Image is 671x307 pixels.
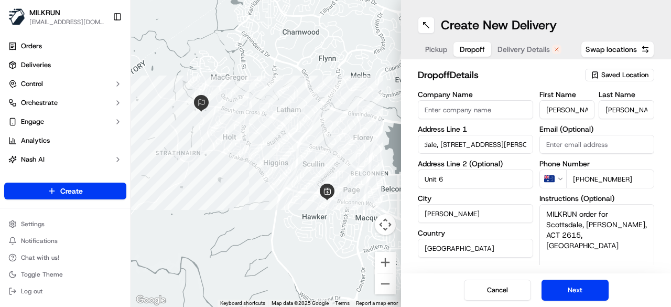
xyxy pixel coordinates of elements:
[4,4,109,29] button: MILKRUNMILKRUN[EMAIL_ADDRESS][DOMAIN_NAME]
[497,44,550,55] span: Delivery Details
[599,91,654,98] label: Last Name
[4,183,126,199] button: Create
[4,57,126,73] a: Deliveries
[4,113,126,130] button: Engage
[418,264,473,271] label: State
[601,70,648,80] span: Saved Location
[418,204,533,223] input: Enter city
[539,204,655,283] textarea: MILKRUN order for Scottsdale, [PERSON_NAME], ACT 2615, [GEOGRAPHIC_DATA]
[335,300,350,306] a: Terms (opens in new tab)
[4,132,126,149] a: Analytics
[478,264,533,271] label: Zip Code
[8,8,25,25] img: MILKRUN
[418,135,533,154] input: Enter address
[21,136,50,145] span: Analytics
[21,220,45,228] span: Settings
[418,229,533,237] label: Country
[4,217,126,231] button: Settings
[356,300,398,306] a: Report a map error
[418,68,579,82] h2: dropoff Details
[29,18,104,26] button: [EMAIL_ADDRESS][DOMAIN_NAME]
[21,155,45,164] span: Nash AI
[539,100,595,119] input: Enter first name
[418,100,533,119] input: Enter company name
[375,214,396,235] button: Map camera controls
[220,300,265,307] button: Keyboard shortcuts
[418,195,533,202] label: City
[60,186,83,196] span: Create
[21,79,43,89] span: Control
[375,252,396,273] button: Zoom in
[21,270,63,279] span: Toggle Theme
[29,7,60,18] button: MILKRUN
[425,44,447,55] span: Pickup
[581,41,654,58] button: Swap locations
[21,41,42,51] span: Orders
[599,100,654,119] input: Enter last name
[539,195,655,202] label: Instructions (Optional)
[4,94,126,111] button: Orchestrate
[539,160,655,167] label: Phone Number
[21,60,51,70] span: Deliveries
[539,91,595,98] label: First Name
[418,125,533,133] label: Address Line 1
[375,273,396,294] button: Zoom out
[464,280,531,301] button: Cancel
[272,300,329,306] span: Map data ©2025 Google
[134,293,168,307] img: Google
[4,267,126,282] button: Toggle Theme
[566,170,655,188] input: Enter phone number
[4,76,126,92] button: Control
[586,44,637,55] span: Swap locations
[418,239,533,258] input: Enter country
[134,293,168,307] a: Open this area in Google Maps (opens a new window)
[21,287,42,295] span: Log out
[539,125,655,133] label: Email (Optional)
[418,170,533,188] input: Apartment, suite, unit, etc.
[542,280,609,301] button: Next
[4,250,126,265] button: Chat with us!
[539,135,655,154] input: Enter email address
[418,160,533,167] label: Address Line 2 (Optional)
[21,117,44,126] span: Engage
[4,38,126,55] a: Orders
[4,234,126,248] button: Notifications
[418,91,533,98] label: Company Name
[21,253,59,262] span: Chat with us!
[4,151,126,168] button: Nash AI
[460,44,485,55] span: Dropoff
[21,174,71,183] span: Product Catalog
[21,237,58,245] span: Notifications
[4,170,126,187] a: Product Catalog
[585,68,654,82] button: Saved Location
[4,284,126,299] button: Log out
[21,98,58,108] span: Orchestrate
[441,17,557,34] h1: Create New Delivery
